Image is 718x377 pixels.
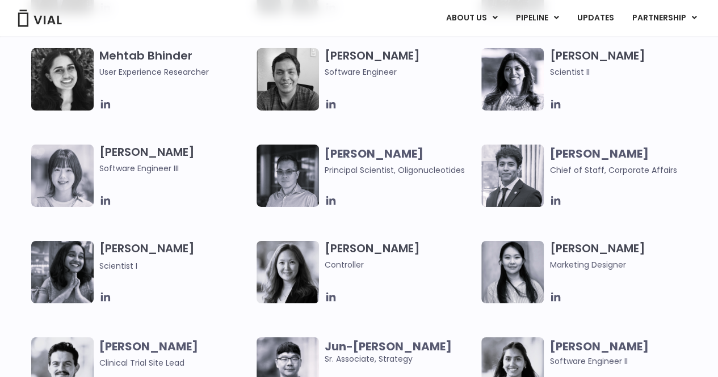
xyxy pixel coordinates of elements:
b: [PERSON_NAME] [549,146,648,162]
img: Headshot of smiling woman named Sneha [31,241,94,303]
h3: [PERSON_NAME] [549,48,701,78]
b: Jun-[PERSON_NAME] [325,338,452,354]
img: Image of woman named Ritu smiling [481,48,544,111]
a: PIPELINEMenu Toggle [507,9,568,28]
span: Marketing Designer [549,259,701,271]
span: Scientist I [99,260,137,272]
img: Vial Logo [17,10,62,27]
span: Sr. Associate, Strategy [325,340,476,365]
img: Mehtab Bhinder [31,48,94,111]
span: Software Engineer [325,66,476,78]
span: User Experience Researcher [99,66,251,78]
img: Headshot of smiling of smiling man named Wei-Sheng [257,145,319,207]
img: Image of smiling woman named Aleina [257,241,319,303]
span: Controller [325,259,476,271]
img: Tina [31,145,94,207]
b: [PERSON_NAME] [549,338,648,354]
img: A black and white photo of a man smiling, holding a vial. [257,48,319,111]
span: Software Engineer III [99,162,251,175]
span: Chief of Staff, Corporate Affairs [549,164,677,176]
a: PARTNERSHIPMenu Toggle [623,9,706,28]
img: Smiling woman named Yousun [481,241,544,303]
h3: Mehtab Bhinder [99,48,251,78]
h3: [PERSON_NAME] [325,48,476,78]
span: Clinical Trial Site Lead [99,357,184,368]
span: Principal Scientist, Oligonucleotides [325,164,465,176]
a: UPDATES [568,9,623,28]
b: [PERSON_NAME] [99,338,198,354]
span: Software Engineer II [549,355,627,367]
h3: [PERSON_NAME] [549,241,701,271]
span: Scientist II [549,66,701,78]
b: [PERSON_NAME] [325,146,423,162]
h3: [PERSON_NAME] [99,241,251,272]
a: ABOUT USMenu Toggle [437,9,506,28]
h3: [PERSON_NAME] [325,241,476,271]
h3: [PERSON_NAME] [99,145,251,175]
